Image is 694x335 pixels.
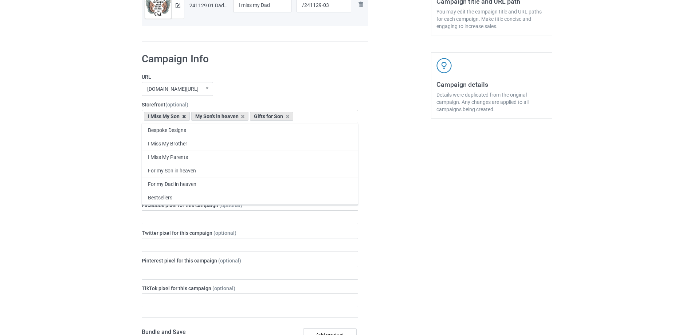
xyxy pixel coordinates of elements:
[218,258,241,264] span: (optional)
[165,102,188,108] span: (optional)
[189,2,228,9] div: 241129 01 Dad.png
[142,101,358,108] label: Storefront
[147,86,199,91] div: [DOMAIN_NAME][URL]
[142,73,358,81] label: URL
[142,191,358,204] div: Bestsellers
[142,150,358,164] div: I Miss My Parents
[436,91,547,113] div: Details were duplicated from the original campaign. Any changes are applied to all campaigns bein...
[219,202,242,208] span: (optional)
[213,230,236,236] span: (optional)
[250,112,293,121] div: Gifts for Son
[142,257,358,264] label: Pinterest pixel for this campaign
[142,52,358,66] h1: Campaign Info
[142,123,358,137] div: Bespoke Designs
[142,204,358,218] div: Hand picked for earth by my angels in heaven
[144,112,190,121] div: I Miss My Son
[191,112,249,121] div: My Son's in heaven
[212,285,235,291] span: (optional)
[142,177,358,191] div: For my Dad in heaven
[142,137,358,150] div: I Miss My Brother
[176,3,180,8] img: svg+xml;base64,PD94bWwgdmVyc2lvbj0iMS4wIiBlbmNvZGluZz0iVVRGLTgiPz4KPHN2ZyB3aWR0aD0iMTRweCIgaGVpZ2...
[142,285,358,292] label: TikTok pixel for this campaign
[436,80,547,89] h3: Campaign details
[436,58,452,73] img: svg+xml;base64,PD94bWwgdmVyc2lvbj0iMS4wIiBlbmNvZGluZz0iVVRGLTgiPz4KPHN2ZyB3aWR0aD0iNDJweCIgaGVpZ2...
[142,229,358,237] label: Twitter pixel for this campaign
[436,8,547,30] div: You may edit the campaign title and URL paths for each campaign. Make title concise and engaging ...
[142,164,358,177] div: For my Son in heaven
[142,202,358,209] label: Facebook pixel for this campaign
